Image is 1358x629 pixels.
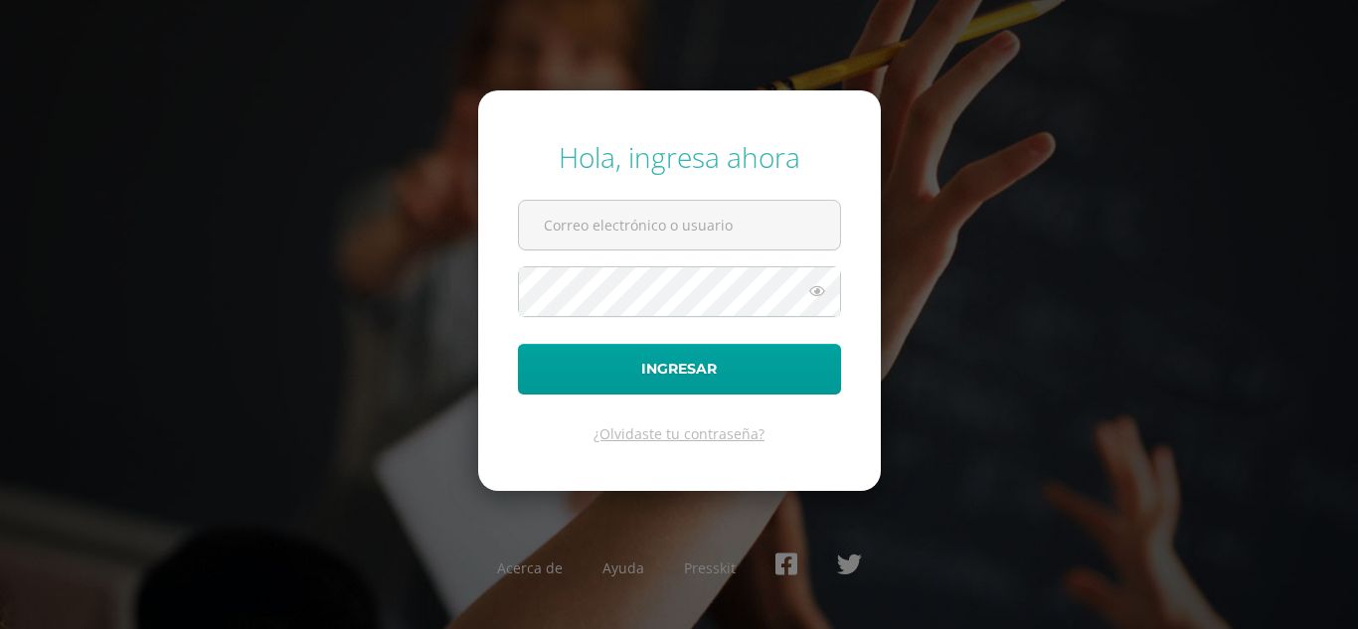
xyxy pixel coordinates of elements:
[594,424,764,443] a: ¿Olvidaste tu contraseña?
[518,344,841,394] button: Ingresar
[497,558,563,577] a: Acerca de
[684,558,736,577] a: Presskit
[602,558,644,577] a: Ayuda
[518,138,841,176] div: Hola, ingresa ahora
[519,201,840,249] input: Correo electrónico o usuario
